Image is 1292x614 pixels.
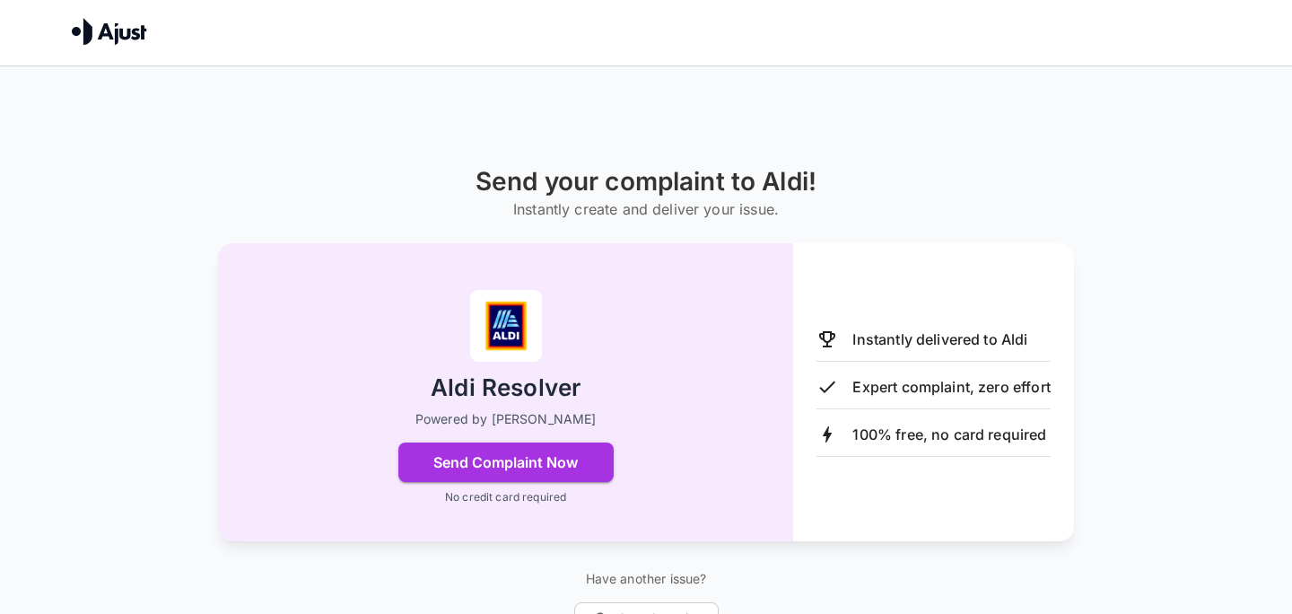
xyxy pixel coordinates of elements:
img: Ajust [72,18,147,45]
h2: Aldi Resolver [431,373,581,404]
p: Instantly delivered to Aldi [852,329,1027,350]
button: Send Complaint Now [398,443,614,482]
h1: Send your complaint to Aldi! [476,167,816,197]
p: No credit card required [445,489,566,505]
p: Powered by [PERSON_NAME] [415,410,597,428]
p: Expert complaint, zero effort [852,376,1050,398]
img: Aldi [470,290,542,362]
p: Have another issue? [574,570,719,588]
h6: Instantly create and deliver your issue. [476,197,816,222]
p: 100% free, no card required [852,424,1046,445]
